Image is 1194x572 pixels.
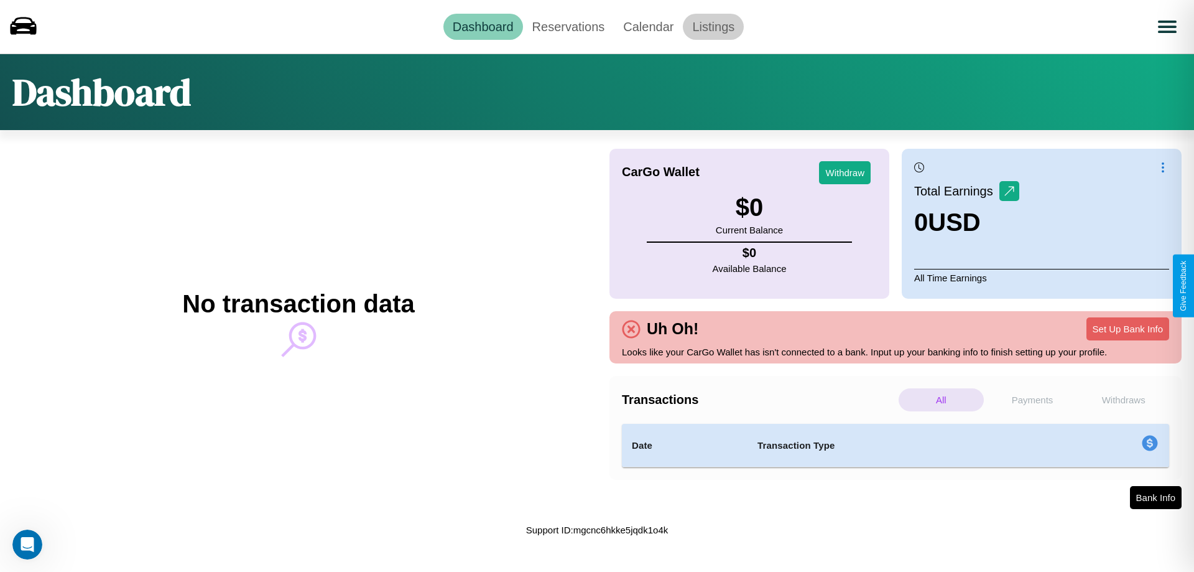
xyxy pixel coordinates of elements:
h4: Uh Oh! [641,320,705,338]
h3: 0 USD [914,209,1019,237]
h4: Transaction Type [757,438,1040,453]
p: All [899,388,984,411]
iframe: Intercom live chat [12,530,42,560]
h2: No transaction data [182,290,414,318]
h4: CarGo Wallet [622,165,700,179]
p: Payments [990,388,1075,411]
a: Dashboard [443,14,523,40]
a: Listings [683,14,744,40]
p: Available Balance [713,260,787,277]
button: Open menu [1150,9,1185,44]
a: Calendar [614,14,683,40]
h3: $ 0 [716,194,783,222]
h1: Dashboard [12,67,191,118]
h4: Transactions [622,393,895,407]
div: Give Feedback [1179,261,1188,311]
p: Looks like your CarGo Wallet has isn't connected to a bank. Input up your banking info to finish ... [622,344,1169,360]
button: Set Up Bank Info [1086,317,1169,340]
table: simple table [622,424,1169,467]
p: Support ID: mgcnc6hkke5jqdk1o4k [526,522,668,538]
h4: $ 0 [713,246,787,260]
button: Bank Info [1130,486,1182,509]
h4: Date [632,438,738,453]
p: Current Balance [716,222,783,238]
p: Total Earnings [914,180,999,202]
button: Withdraw [819,161,871,184]
p: All Time Earnings [914,269,1169,286]
p: Withdraws [1081,388,1166,411]
a: Reservations [523,14,614,40]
